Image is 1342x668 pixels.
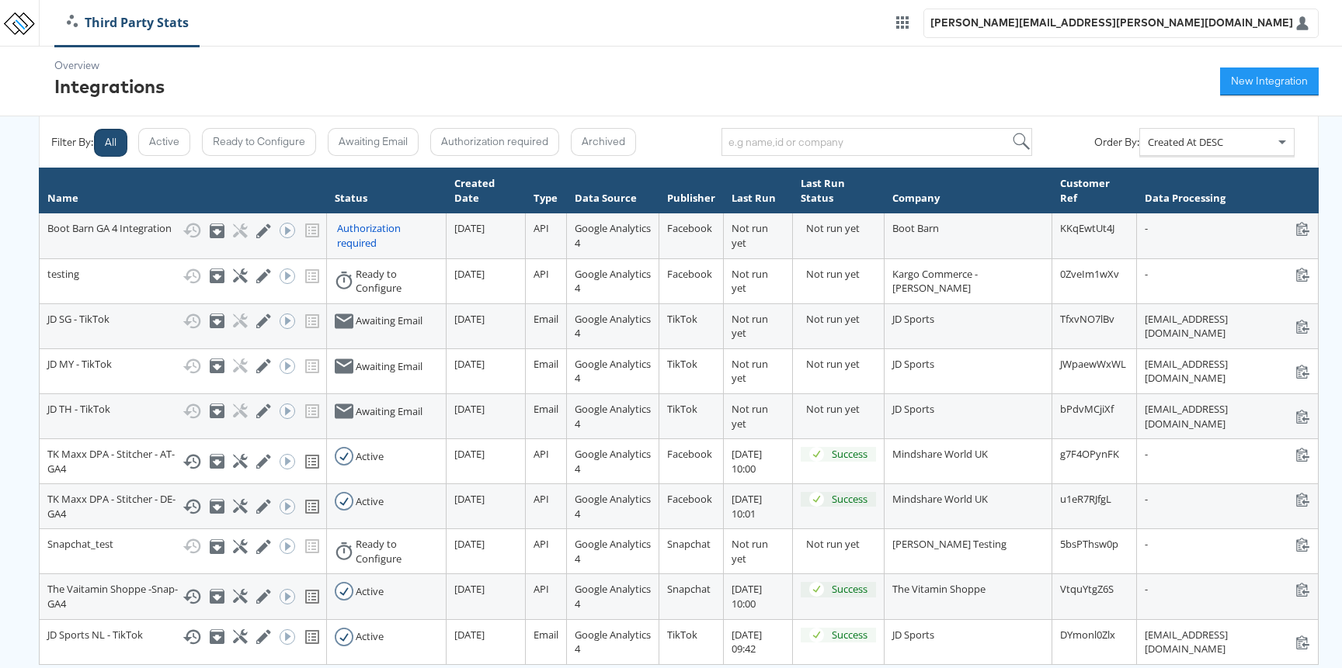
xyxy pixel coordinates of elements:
button: Ready to Configure [202,128,316,156]
div: Active [356,494,384,509]
div: [EMAIL_ADDRESS][DOMAIN_NAME] [1145,357,1310,386]
span: [DATE] 10:00 [732,447,762,476]
span: Created At DESC [1148,135,1223,149]
span: [DATE] [454,447,485,461]
span: Not run yet [732,537,768,566]
span: Not run yet [732,402,768,431]
span: Email [534,402,558,416]
div: Filter By: [51,135,93,150]
div: Snapchat_test [47,537,318,556]
span: Google Analytics 4 [575,582,651,611]
span: Snapchat [667,537,711,551]
div: Success [832,447,867,462]
span: Not run yet [732,357,768,386]
th: Publisher [659,168,724,213]
span: Snapchat [667,582,711,596]
div: Active [356,584,384,599]
span: Facebook [667,221,712,235]
div: - [1145,492,1310,507]
th: Name [40,168,327,213]
span: API [534,447,549,461]
th: Status [326,168,446,213]
span: Not run yet [732,312,768,341]
span: Mindshare World UK [892,447,988,461]
div: - [1145,582,1310,597]
div: Awaiting Email [356,404,422,419]
span: Kargo Commerce - [PERSON_NAME] [892,267,978,296]
div: Active [356,449,384,464]
th: Created Date [446,168,525,213]
div: Boot Barn GA 4 Integration [47,221,318,240]
span: Facebook [667,492,712,506]
span: Email [534,312,558,326]
div: Integrations [54,73,165,99]
span: g7F4OPynFK [1060,447,1119,461]
span: Google Analytics 4 [575,221,651,250]
span: Facebook [667,267,712,281]
span: [DATE] [454,582,485,596]
span: 5bsPThsw0p [1060,537,1118,551]
div: JD TH - TikTok [47,402,318,421]
span: Google Analytics 4 [575,537,651,566]
span: Email [534,628,558,642]
span: VtquYtgZ6S [1060,582,1114,596]
div: Success [832,582,867,597]
span: Google Analytics 4 [575,267,651,296]
span: DYmonl0Zlx [1060,628,1115,642]
button: Awaiting Email [328,128,419,156]
span: Google Analytics 4 [575,492,651,521]
span: [DATE] [454,357,485,371]
div: The Vaitamin Shoppe -Snap-GA4 [47,582,318,611]
span: [DATE] [454,267,485,281]
div: Overview [54,58,165,73]
span: API [534,267,549,281]
span: [DATE] 10:00 [732,582,762,611]
div: Active [356,629,384,644]
span: Email [534,357,558,371]
div: - [1145,537,1310,552]
span: Boot Barn [892,221,939,235]
span: [PERSON_NAME] Testing [892,537,1006,551]
div: Authorization required [337,221,438,250]
svg: View missing tracking codes [303,587,322,606]
button: All [94,129,127,157]
span: The Vitamin Shoppe [892,582,986,596]
span: Google Analytics 4 [575,447,651,476]
span: TikTok [667,312,697,326]
th: Company [885,168,1052,213]
div: Ready to Configure [356,267,438,296]
svg: View missing tracking codes [303,452,322,471]
th: Data Processing [1137,168,1319,213]
span: JD Sports [892,628,934,642]
span: [DATE] 09:42 [732,628,762,656]
span: API [534,537,549,551]
span: JD Sports [892,402,934,416]
span: API [534,582,549,596]
span: TfxvNO7lBv [1060,312,1114,326]
a: Third Party Stats [55,14,200,32]
div: Not run yet [806,357,876,372]
span: TikTok [667,628,697,642]
span: Not run yet [732,221,768,250]
div: TK Maxx DPA - Stitcher - DE-GA4 [47,492,318,521]
svg: View missing tracking codes [303,628,322,646]
div: [EMAIL_ADDRESS][DOMAIN_NAME] [1145,402,1310,431]
th: Customer Ref [1052,168,1136,213]
div: JD SG - TikTok [47,312,318,331]
div: - [1145,267,1310,282]
span: [DATE] [454,492,485,506]
div: [EMAIL_ADDRESS][DOMAIN_NAME] [1145,628,1310,656]
div: Not run yet [806,312,876,327]
div: JD Sports NL - TikTok [47,628,318,646]
span: Google Analytics 4 [575,357,651,386]
span: Not run yet [732,267,768,296]
span: Google Analytics 4 [575,402,651,431]
span: Mindshare World UK [892,492,988,506]
div: [EMAIL_ADDRESS][DOMAIN_NAME] [1145,312,1310,341]
div: testing [47,267,318,286]
div: Awaiting Email [356,313,422,328]
div: Not run yet [806,267,876,282]
span: JWpaewWxWL [1060,357,1126,371]
div: Order By: [1094,135,1139,150]
span: TikTok [667,357,697,371]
